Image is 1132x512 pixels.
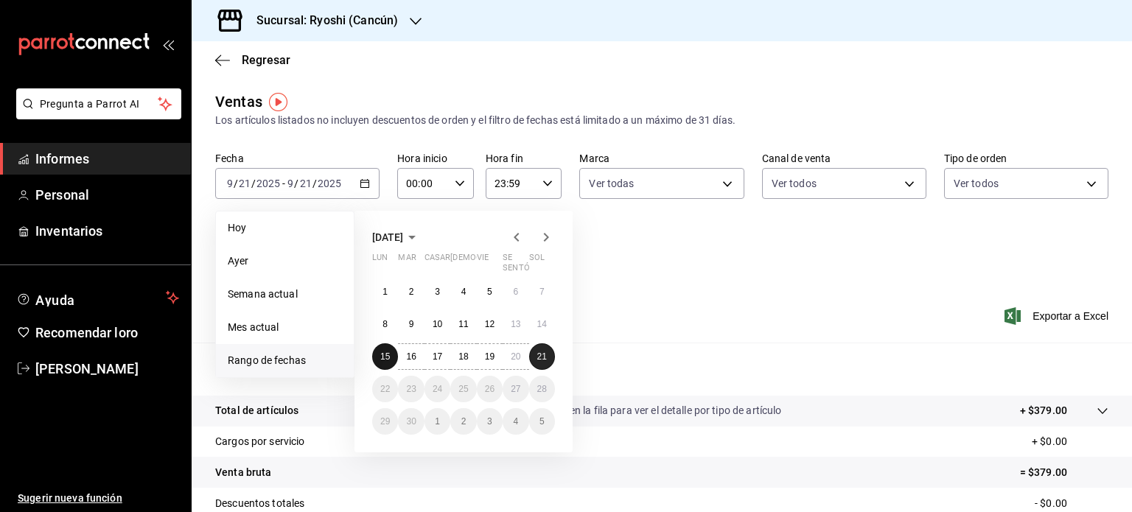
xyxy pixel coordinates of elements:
[503,408,528,435] button: 4 de octubre de 2025
[238,178,251,189] input: --
[511,351,520,362] font: 20
[372,343,398,370] button: 15 de septiembre de 2025
[772,178,817,189] font: Ver todos
[477,253,489,262] font: Vie
[215,466,271,478] font: Venta bruta
[487,287,492,297] font: 5
[299,178,312,189] input: --
[458,319,468,329] abbr: 11 de septiembre de 2025
[487,416,492,427] font: 3
[1007,307,1108,325] button: Exportar a Excel
[433,384,442,394] abbr: 24 de septiembre de 2025
[424,278,450,305] button: 3 de septiembre de 2025
[450,253,537,268] abbr: Jueves
[511,351,520,362] abbr: 20 de septiembre de 2025
[477,311,503,337] button: 12 de septiembre de 2025
[317,178,342,189] input: ----
[537,319,547,329] font: 14
[16,88,181,119] button: Pregunta a Parrot AI
[579,152,609,164] font: Marca
[10,107,181,122] a: Pregunta a Parrot AI
[529,253,545,262] font: Sol
[18,492,122,504] font: Sugerir nueva función
[215,114,736,126] font: Los artículos listados no incluyen descuentos de orden y el filtro de fechas está limitado a un m...
[294,178,298,189] font: /
[406,351,416,362] font: 16
[433,384,442,394] font: 24
[409,319,414,329] abbr: 9 de septiembre de 2025
[228,354,306,366] font: Rango de fechas
[382,287,388,297] font: 1
[537,404,782,416] font: Da clic en la fila para ver el detalle por tipo de artículo
[503,253,530,273] font: Se sentó
[215,93,262,111] font: Ventas
[382,319,388,329] abbr: 8 de septiembre de 2025
[398,253,416,268] abbr: Martes
[433,351,442,362] font: 17
[539,287,545,297] font: 7
[215,497,304,509] font: Descuentos totales
[485,384,495,394] abbr: 26 de septiembre de 2025
[1035,497,1067,509] font: - $0.00
[215,435,305,447] font: Cargos por servicio
[529,253,545,268] abbr: Domingo
[282,178,285,189] font: -
[380,384,390,394] font: 22
[450,253,537,262] font: [DEMOGRAPHIC_DATA]
[450,408,476,435] button: 2 de octubre de 2025
[485,351,495,362] abbr: 19 de septiembre de 2025
[458,351,468,362] font: 18
[406,384,416,394] font: 23
[458,384,468,394] abbr: 25 de septiembre de 2025
[537,384,547,394] font: 28
[40,98,140,110] font: Pregunta a Parrot AI
[372,376,398,402] button: 22 de septiembre de 2025
[485,319,495,329] abbr: 12 de septiembre de 2025
[398,343,424,370] button: 16 de septiembre de 2025
[35,325,138,340] font: Recomendar loro
[424,311,450,337] button: 10 de septiembre de 2025
[409,287,414,297] font: 2
[511,319,520,329] font: 13
[35,223,102,239] font: Inventarios
[372,311,398,337] button: 8 de septiembre de 2025
[529,408,555,435] button: 5 de octubre de 2025
[486,152,523,164] font: Hora fin
[398,376,424,402] button: 23 de septiembre de 2025
[215,53,290,67] button: Regresar
[35,151,89,166] font: Informes
[513,287,518,297] font: 6
[372,253,388,262] font: Lun
[477,408,503,435] button: 3 de octubre de 2025
[287,178,294,189] input: --
[35,292,75,308] font: Ayuda
[372,231,403,243] font: [DATE]
[485,319,495,329] font: 12
[409,287,414,297] abbr: 2 de septiembre de 2025
[226,178,234,189] input: --
[269,93,287,111] img: Marcador de información sobre herramientas
[458,319,468,329] font: 11
[503,311,528,337] button: 13 de septiembre de 2025
[35,187,89,203] font: Personal
[435,287,440,297] font: 3
[511,384,520,394] abbr: 27 de septiembre de 2025
[485,351,495,362] font: 19
[228,222,246,234] font: Hoy
[450,278,476,305] button: 4 de septiembre de 2025
[228,288,298,300] font: Semana actual
[537,351,547,362] abbr: 21 de septiembre de 2025
[380,416,390,427] font: 29
[511,384,520,394] font: 27
[433,319,442,329] font: 10
[539,416,545,427] abbr: 5 de octubre de 2025
[372,278,398,305] button: 1 de septiembre de 2025
[762,152,831,164] font: Canal de venta
[215,152,244,164] font: Fecha
[477,253,489,268] abbr: Viernes
[424,343,450,370] button: 17 de septiembre de 2025
[450,311,476,337] button: 11 de septiembre de 2025
[537,384,547,394] abbr: 28 de septiembre de 2025
[380,416,390,427] abbr: 29 de septiembre de 2025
